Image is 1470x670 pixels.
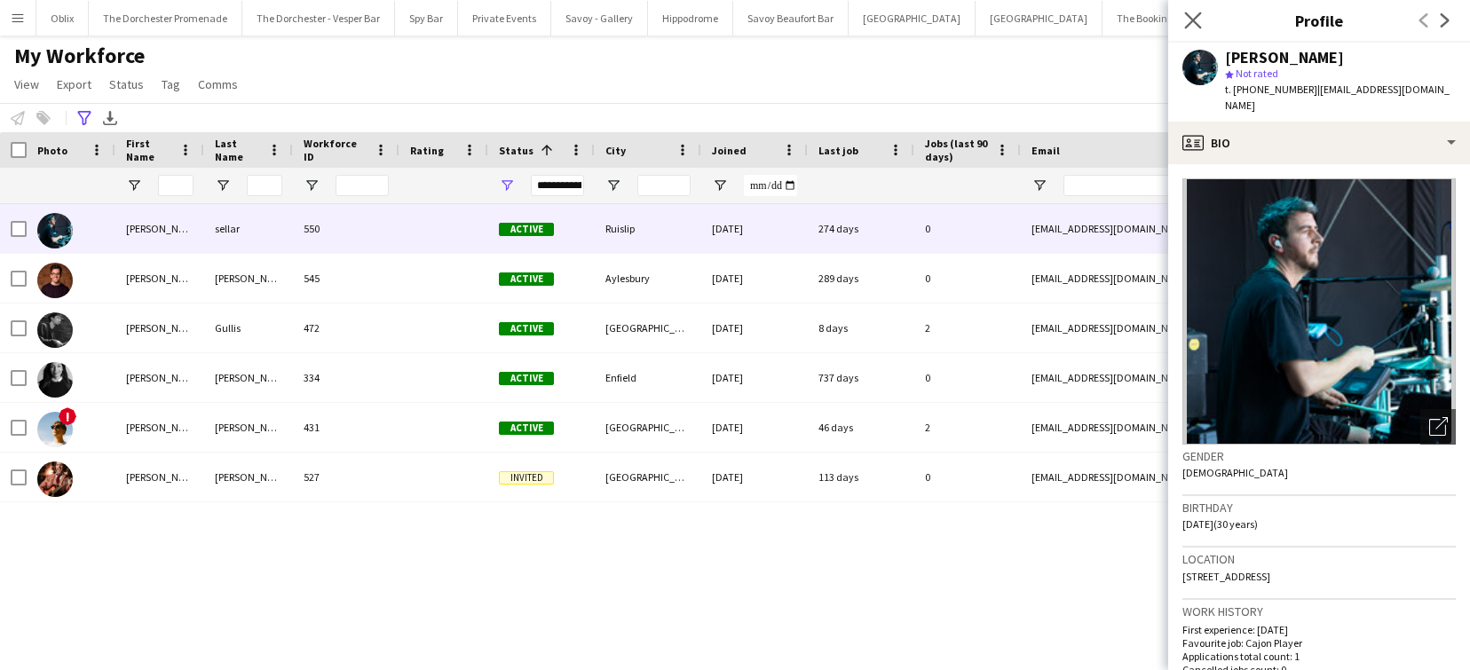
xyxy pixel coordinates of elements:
[1182,448,1456,464] h3: Gender
[499,471,554,485] span: Invited
[115,303,204,352] div: [PERSON_NAME]
[1182,551,1456,567] h3: Location
[551,1,648,35] button: Savoy - Gallery
[57,76,91,92] span: Export
[1182,517,1258,531] span: [DATE] (30 years)
[914,453,1021,501] div: 0
[818,144,858,157] span: Last job
[204,353,293,402] div: [PERSON_NAME]
[1225,83,1450,112] span: | [EMAIL_ADDRESS][DOMAIN_NAME]
[1031,144,1060,157] span: Email
[808,453,914,501] div: 113 days
[1021,403,1376,452] div: [EMAIL_ADDRESS][DOMAIN_NAME]
[293,303,399,352] div: 472
[808,303,914,352] div: 8 days
[712,144,747,157] span: Joined
[115,453,204,501] div: [PERSON_NAME]
[701,403,808,452] div: [DATE]
[115,254,204,303] div: [PERSON_NAME]
[115,204,204,253] div: [PERSON_NAME]
[204,254,293,303] div: [PERSON_NAME]
[89,1,242,35] button: The Dorchester Promenade
[126,177,142,193] button: Open Filter Menu
[198,76,238,92] span: Comms
[191,73,245,96] a: Comms
[154,73,187,96] a: Tag
[499,272,554,286] span: Active
[499,177,515,193] button: Open Filter Menu
[849,1,976,35] button: [GEOGRAPHIC_DATA]
[304,177,320,193] button: Open Filter Menu
[499,422,554,435] span: Active
[1021,353,1376,402] div: [EMAIL_ADDRESS][DOMAIN_NAME]
[1021,453,1376,501] div: [EMAIL_ADDRESS][DOMAIN_NAME]
[1182,178,1456,445] img: Crew avatar or photo
[914,204,1021,253] div: 0
[1182,500,1456,516] h3: Birthday
[115,353,204,402] div: [PERSON_NAME]
[293,204,399,253] div: 550
[701,303,808,352] div: [DATE]
[499,223,554,236] span: Active
[247,175,282,196] input: Last Name Filter Input
[99,107,121,129] app-action-btn: Export XLSX
[410,144,444,157] span: Rating
[499,144,533,157] span: Status
[595,303,701,352] div: [GEOGRAPHIC_DATA]
[162,76,180,92] span: Tag
[701,254,808,303] div: [DATE]
[1021,204,1376,253] div: [EMAIL_ADDRESS][DOMAIN_NAME]
[7,73,46,96] a: View
[36,1,89,35] button: Oblix
[1225,50,1344,66] div: [PERSON_NAME]
[808,403,914,452] div: 46 days
[1236,67,1278,80] span: Not rated
[914,254,1021,303] div: 0
[595,403,701,452] div: [GEOGRAPHIC_DATA]
[215,177,231,193] button: Open Filter Menu
[37,213,73,248] img: craig sellar
[701,353,808,402] div: [DATE]
[701,453,808,501] div: [DATE]
[293,453,399,501] div: 527
[37,312,73,348] img: James Gullis
[1063,175,1365,196] input: Email Filter Input
[204,453,293,501] div: [PERSON_NAME]
[1168,122,1470,164] div: Bio
[458,1,551,35] button: Private Events
[1225,83,1317,96] span: t. [PHONE_NUMBER]
[37,412,73,447] img: Nicholas Harrison
[1182,603,1456,619] h3: Work history
[14,76,39,92] span: View
[595,204,701,253] div: Ruislip
[1168,9,1470,32] h3: Profile
[914,353,1021,402] div: 0
[204,403,293,452] div: [PERSON_NAME]
[914,303,1021,352] div: 2
[1021,254,1376,303] div: [EMAIL_ADDRESS][DOMAIN_NAME]
[595,453,701,501] div: [GEOGRAPHIC_DATA]
[126,137,172,163] span: First Name
[304,137,367,163] span: Workforce ID
[14,43,145,69] span: My Workforce
[109,76,144,92] span: Status
[74,107,95,129] app-action-btn: Advanced filters
[37,362,73,398] img: Migdalia van der Hoven
[395,1,458,35] button: Spy Bar
[1102,1,1240,35] button: The Booking Office 1869
[1182,570,1270,583] span: [STREET_ADDRESS]
[293,403,399,452] div: 431
[595,353,701,402] div: Enfield
[1420,409,1456,445] div: Open photos pop-in
[336,175,389,196] input: Workforce ID Filter Input
[37,263,73,298] img: Danny Newell
[744,175,797,196] input: Joined Filter Input
[712,177,728,193] button: Open Filter Menu
[976,1,1102,35] button: [GEOGRAPHIC_DATA]
[808,254,914,303] div: 289 days
[1021,303,1376,352] div: [EMAIL_ADDRESS][DOMAIN_NAME]
[1182,466,1288,479] span: [DEMOGRAPHIC_DATA]
[499,372,554,385] span: Active
[733,1,849,35] button: Savoy Beaufort Bar
[914,403,1021,452] div: 2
